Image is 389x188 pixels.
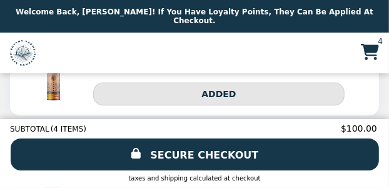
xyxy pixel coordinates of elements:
span: ( 4 ITEMS ) [51,125,86,133]
span: 4 [378,38,383,45]
div: Taxes and Shipping calculated at checkout [10,175,379,182]
span: $100.00 [341,123,379,133]
p: Welcome Back, [PERSON_NAME]! If you have Loyalty Points, they can be applied at checkout. [16,8,373,25]
span: SUBTOTAL [10,125,51,133]
img: Brand Logo [10,40,36,66]
a: SECURE CHECKOUT [11,138,379,170]
button: ADDED [93,83,345,106]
